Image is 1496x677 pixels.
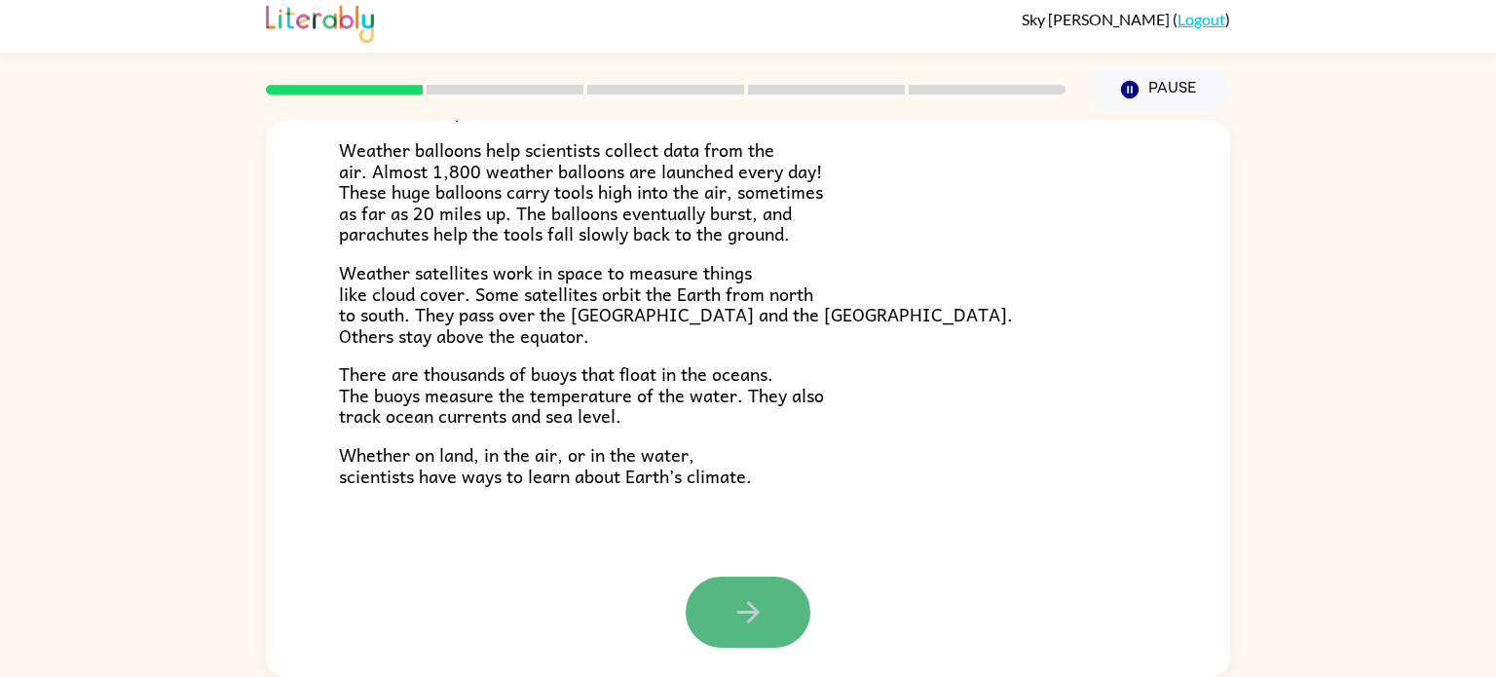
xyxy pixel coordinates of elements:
[339,440,752,490] span: Whether on land, in the air, or in the water, scientists have ways to learn about Earth’s climate.
[1022,10,1173,28] span: Sky [PERSON_NAME]
[1089,67,1230,112] button: Pause
[339,258,1013,350] span: Weather satellites work in space to measure things like cloud cover. Some satellites orbit the Ea...
[1022,10,1230,28] div: ( )
[1178,10,1225,28] a: Logout
[339,359,824,430] span: There are thousands of buoys that float in the oceans. The buoys measure the temperature of the w...
[339,135,823,247] span: Weather balloons help scientists collect data from the air. Almost 1,800 weather balloons are lau...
